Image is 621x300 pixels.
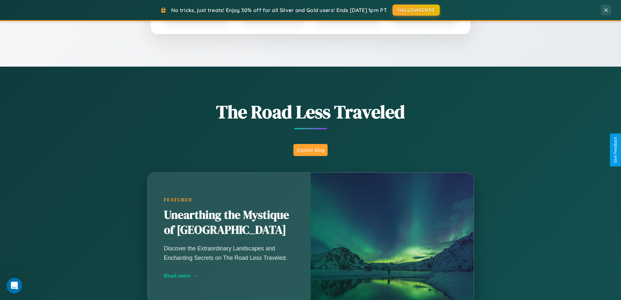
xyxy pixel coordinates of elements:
span: No tricks, just treats! Enjoy 30% off for all Silver and Gold users! Ends [DATE] 1pm PT. [171,7,388,13]
h2: Unearthing the Mystique of [GEOGRAPHIC_DATA] [164,208,294,238]
div: Give Feedback [613,137,618,163]
button: HALLOWEEN30 [392,5,440,16]
button: Explore Blog [293,144,328,156]
h1: The Road Less Traveled [115,99,506,124]
iframe: Intercom live chat [7,278,22,293]
div: Featured [164,197,294,203]
p: Discover the Extraordinary Landscapes and Enchanting Secrets on The Road Less Traveled. [164,244,294,262]
div: Read more → [164,272,294,279]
